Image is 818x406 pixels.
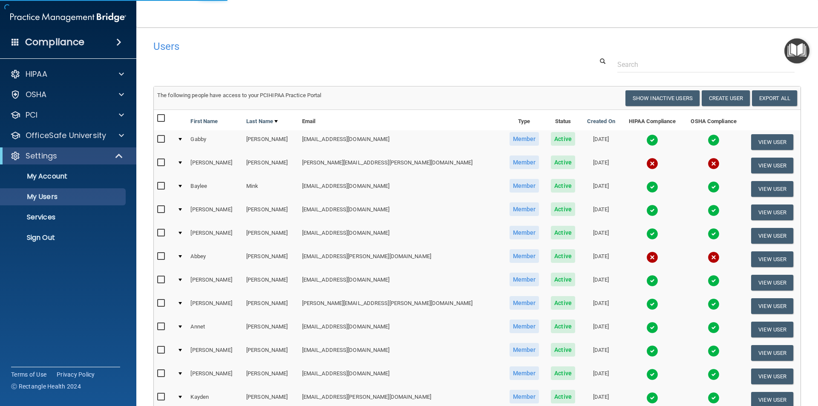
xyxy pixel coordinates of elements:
[551,249,575,263] span: Active
[243,177,299,201] td: Mink
[187,365,243,388] td: [PERSON_NAME]
[551,202,575,216] span: Active
[646,158,658,170] img: cross.ca9f0e7f.svg
[581,154,621,177] td: [DATE]
[243,130,299,154] td: [PERSON_NAME]
[246,116,278,127] a: Last Name
[708,298,720,310] img: tick.e7d51cea.svg
[751,251,793,267] button: View User
[646,134,658,146] img: tick.e7d51cea.svg
[6,193,122,201] p: My Users
[510,320,539,333] span: Member
[243,341,299,365] td: [PERSON_NAME]
[646,181,658,193] img: tick.e7d51cea.svg
[299,201,503,224] td: [EMAIL_ADDRESS][DOMAIN_NAME]
[617,57,795,72] input: Search
[621,110,683,130] th: HIPAA Compliance
[187,248,243,271] td: Abbey
[708,158,720,170] img: cross.ca9f0e7f.svg
[581,365,621,388] td: [DATE]
[299,224,503,248] td: [EMAIL_ADDRESS][DOMAIN_NAME]
[10,69,124,79] a: HIPAA
[299,248,503,271] td: [EMAIL_ADDRESS][PERSON_NAME][DOMAIN_NAME]
[545,110,581,130] th: Status
[551,390,575,403] span: Active
[581,201,621,224] td: [DATE]
[510,249,539,263] span: Member
[551,320,575,333] span: Active
[190,116,218,127] a: First Name
[581,318,621,341] td: [DATE]
[299,110,503,130] th: Email
[646,275,658,287] img: tick.e7d51cea.svg
[702,90,750,106] button: Create User
[299,341,503,365] td: [EMAIL_ADDRESS][DOMAIN_NAME]
[26,69,47,79] p: HIPAA
[551,155,575,169] span: Active
[581,341,621,365] td: [DATE]
[646,322,658,334] img: tick.e7d51cea.svg
[299,271,503,294] td: [EMAIL_ADDRESS][DOMAIN_NAME]
[157,92,322,98] span: The following people have access to your PCIHIPAA Practice Portal
[708,275,720,287] img: tick.e7d51cea.svg
[646,251,658,263] img: cross.ca9f0e7f.svg
[510,132,539,146] span: Member
[708,392,720,404] img: tick.e7d51cea.svg
[243,154,299,177] td: [PERSON_NAME]
[6,172,122,181] p: My Account
[784,38,809,63] button: Open Resource Center
[551,273,575,286] span: Active
[551,226,575,239] span: Active
[551,343,575,357] span: Active
[187,177,243,201] td: Baylee
[243,224,299,248] td: [PERSON_NAME]
[187,154,243,177] td: [PERSON_NAME]
[646,228,658,240] img: tick.e7d51cea.svg
[11,370,46,379] a: Terms of Use
[581,294,621,318] td: [DATE]
[708,134,720,146] img: tick.e7d51cea.svg
[153,41,526,52] h4: Users
[10,9,126,26] img: PMB logo
[187,294,243,318] td: [PERSON_NAME]
[187,201,243,224] td: [PERSON_NAME]
[646,369,658,380] img: tick.e7d51cea.svg
[510,273,539,286] span: Member
[751,275,793,291] button: View User
[708,181,720,193] img: tick.e7d51cea.svg
[751,158,793,173] button: View User
[671,346,808,380] iframe: Drift Widget Chat Controller
[646,392,658,404] img: tick.e7d51cea.svg
[10,89,124,100] a: OSHA
[10,110,124,120] a: PCI
[751,228,793,244] button: View User
[299,154,503,177] td: [PERSON_NAME][EMAIL_ADDRESS][PERSON_NAME][DOMAIN_NAME]
[299,318,503,341] td: [EMAIL_ADDRESS][DOMAIN_NAME]
[57,370,95,379] a: Privacy Policy
[551,296,575,310] span: Active
[243,248,299,271] td: [PERSON_NAME]
[243,365,299,388] td: [PERSON_NAME]
[26,89,47,100] p: OSHA
[243,201,299,224] td: [PERSON_NAME]
[510,202,539,216] span: Member
[708,322,720,334] img: tick.e7d51cea.svg
[751,181,793,197] button: View User
[510,296,539,310] span: Member
[187,224,243,248] td: [PERSON_NAME]
[510,390,539,403] span: Member
[708,228,720,240] img: tick.e7d51cea.svg
[503,110,545,130] th: Type
[243,271,299,294] td: [PERSON_NAME]
[510,155,539,169] span: Member
[752,90,797,106] a: Export All
[751,322,793,337] button: View User
[708,204,720,216] img: tick.e7d51cea.svg
[510,179,539,193] span: Member
[587,116,615,127] a: Created On
[6,213,122,222] p: Services
[510,366,539,380] span: Member
[751,204,793,220] button: View User
[187,318,243,341] td: Annet
[625,90,700,106] button: Show Inactive Users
